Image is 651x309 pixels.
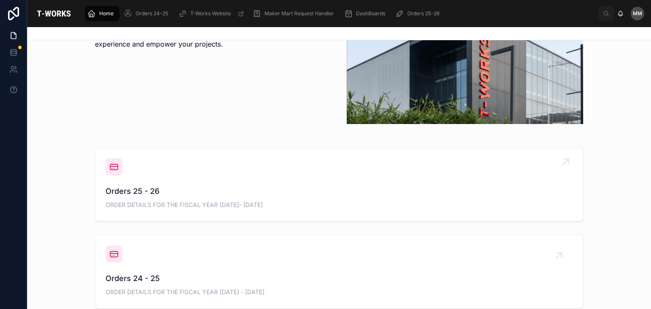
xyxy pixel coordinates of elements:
[347,7,583,124] img: 20656-Tworks-build.png
[95,148,583,221] a: Orders 25 - 26ORDER DETAILS FOR THE FISCAL YEAR [DATE]- [DATE]
[99,10,114,17] span: Home
[95,235,583,308] a: Orders 24 - 25ORDER DETAILS FOR THE FISCAL YEAR [DATE] - [DATE]
[250,6,340,21] a: Maker Mart Request Handler
[342,6,391,21] a: DashBoards
[633,10,642,17] span: MM
[407,10,440,17] span: Orders 25-26
[81,4,598,23] div: scrollable content
[176,6,248,21] a: T-Works Website
[121,6,174,21] a: Orders 24-25
[393,6,445,21] a: Orders 25-26
[85,6,120,21] a: Home
[264,10,334,17] span: Maker Mart Request Handler
[106,288,573,296] span: ORDER DETAILS FOR THE FISCAL YEAR [DATE] - [DATE]
[136,10,168,17] span: Orders 24-25
[356,10,385,17] span: DashBoards
[190,10,231,17] span: T-Works Website
[106,185,573,197] span: Orders 25 - 26
[106,201,573,209] span: ORDER DETAILS FOR THE FISCAL YEAR [DATE]- [DATE]
[106,273,573,284] span: Orders 24 - 25
[34,7,74,20] img: App logo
